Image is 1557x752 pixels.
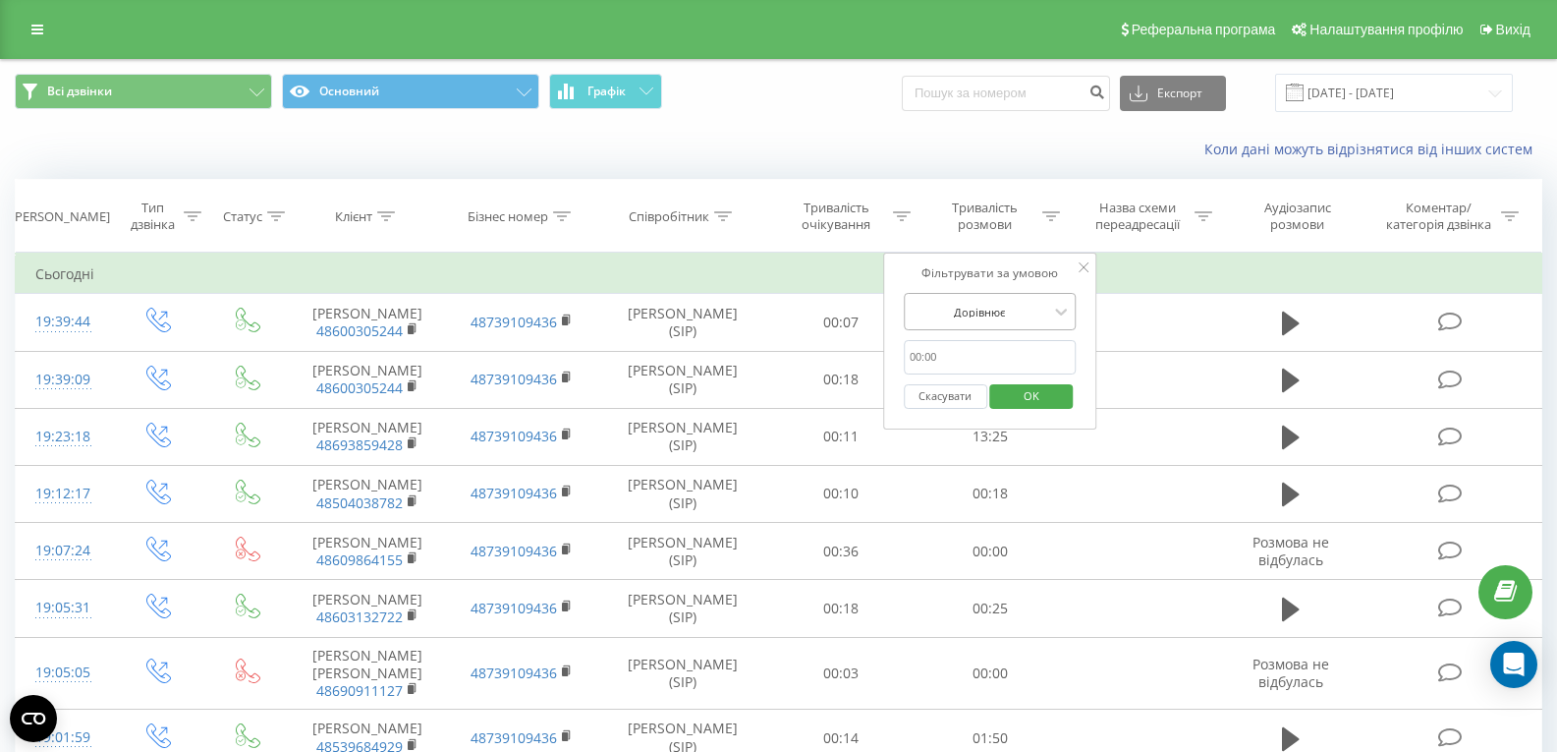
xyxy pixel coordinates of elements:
[316,493,403,512] a: 48504038782
[35,589,91,627] div: 19:05:31
[290,351,445,408] td: [PERSON_NAME]
[16,255,1542,294] td: Сьогодні
[599,580,766,637] td: [PERSON_NAME] (SIP)
[549,74,662,109] button: Графік
[290,580,445,637] td: [PERSON_NAME]
[290,294,445,351] td: [PERSON_NAME]
[904,263,1077,283] div: Фільтрувати за умовою
[766,637,916,710] td: 00:03
[766,523,916,580] td: 00:36
[35,654,91,692] div: 19:05:05
[35,475,91,513] div: 19:12:17
[335,208,372,225] div: Клієнт
[1237,200,1358,233] div: Аудіозапис розмови
[1252,533,1329,569] span: Розмова не відбулась
[316,435,403,454] a: 48693859428
[902,76,1110,111] input: Пошук за номером
[35,361,91,399] div: 19:39:09
[290,637,445,710] td: [PERSON_NAME] [PERSON_NAME]
[1204,140,1542,158] a: Коли дані можуть відрізнятися вiд інших систем
[916,580,1065,637] td: 00:25
[471,313,557,331] a: 48739109436
[599,294,766,351] td: [PERSON_NAME] (SIP)
[282,74,539,109] button: Основний
[11,208,110,225] div: [PERSON_NAME]
[1252,655,1329,691] span: Розмова не відбулась
[290,465,445,522] td: [PERSON_NAME]
[471,484,557,502] a: 48739109436
[471,664,557,682] a: 48739109436
[316,378,403,397] a: 48600305244
[916,523,1065,580] td: 00:00
[916,465,1065,522] td: 00:18
[904,340,1077,375] input: 00:00
[1381,200,1496,233] div: Коментар/категорія дзвінка
[933,200,1037,233] div: Тривалість розмови
[1496,22,1530,37] span: Вихід
[1132,22,1276,37] span: Реферальна програма
[35,418,91,456] div: 19:23:18
[471,542,557,560] a: 48739109436
[916,637,1065,710] td: 00:00
[316,681,403,700] a: 48690911127
[316,321,403,340] a: 48600305244
[471,599,557,617] a: 48739109436
[128,200,178,233] div: Тип дзвінка
[1490,641,1537,688] div: Open Intercom Messenger
[766,580,916,637] td: 00:18
[290,408,445,465] td: [PERSON_NAME]
[1309,22,1463,37] span: Налаштування профілю
[904,384,987,409] button: Скасувати
[468,208,548,225] div: Бізнес номер
[10,695,57,742] button: Open CMP widget
[290,523,445,580] td: [PERSON_NAME]
[15,74,272,109] button: Всі дзвінки
[766,408,916,465] td: 00:11
[599,465,766,522] td: [PERSON_NAME] (SIP)
[599,351,766,408] td: [PERSON_NAME] (SIP)
[916,408,1065,465] td: 13:25
[1084,200,1190,233] div: Назва схеми переадресації
[316,607,403,626] a: 48603132722
[1120,76,1226,111] button: Експорт
[766,465,916,522] td: 00:10
[629,208,709,225] div: Співробітник
[784,200,888,233] div: Тривалість очікування
[599,637,766,710] td: [PERSON_NAME] (SIP)
[471,427,557,445] a: 48739109436
[35,532,91,570] div: 19:07:24
[599,408,766,465] td: [PERSON_NAME] (SIP)
[223,208,262,225] div: Статус
[471,370,557,388] a: 48739109436
[587,85,626,98] span: Графік
[766,351,916,408] td: 00:18
[990,384,1074,409] button: OK
[35,303,91,341] div: 19:39:44
[316,550,403,569] a: 48609864155
[47,84,112,99] span: Всі дзвінки
[1004,380,1059,411] span: OK
[471,728,557,747] a: 48739109436
[599,523,766,580] td: [PERSON_NAME] (SIP)
[766,294,916,351] td: 00:07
